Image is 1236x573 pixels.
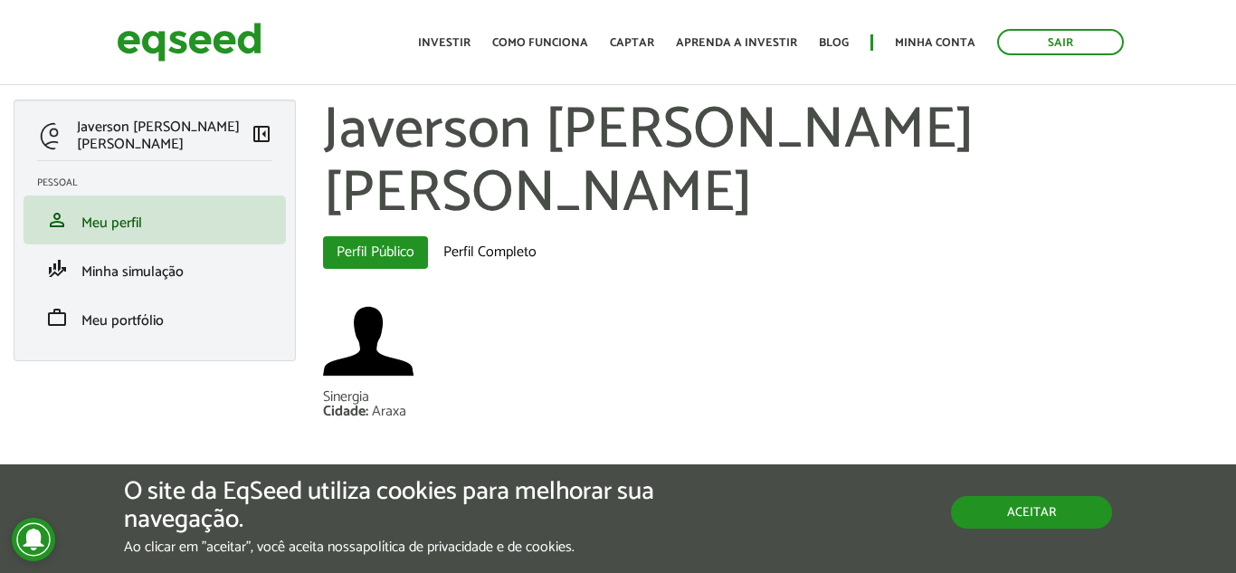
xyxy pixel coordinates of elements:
li: Meu portfólio [24,293,286,342]
span: work [46,307,68,329]
a: finance_modeMinha simulação [37,258,272,280]
span: : [366,399,368,424]
div: Cidade [323,405,372,419]
a: Como funciona [492,37,588,49]
a: Sair [997,29,1124,55]
a: Colapsar menu [251,123,272,148]
span: Meu perfil [81,211,142,235]
div: Araxa [372,405,406,419]
a: Blog [819,37,849,49]
a: Perfil Público [323,236,428,269]
a: política de privacidade e de cookies [363,540,572,555]
a: Aprenda a investir [676,37,797,49]
li: Minha simulação [24,244,286,293]
a: workMeu portfólio [37,307,272,329]
div: Sinergia [323,390,1223,405]
img: EqSeed [117,18,261,66]
p: Javerson [PERSON_NAME] [PERSON_NAME] [77,119,251,153]
h1: Javerson [PERSON_NAME] [PERSON_NAME] [323,100,1223,227]
p: Ao clicar em "aceitar", você aceita nossa . [124,539,718,556]
span: left_panel_close [251,123,272,145]
a: Ver perfil do usuário. [323,296,414,387]
a: Captar [610,37,654,49]
h2: Pessoal [37,177,286,188]
span: Minha simulação [81,260,184,284]
span: person [46,209,68,231]
button: Aceitar [951,496,1112,529]
a: Perfil Completo [430,236,550,269]
h5: O site da EqSeed utiliza cookies para melhorar sua navegação. [124,478,718,534]
a: Minha conta [895,37,975,49]
img: Foto de Javerson Rodrigues da Silva [323,296,414,387]
li: Meu perfil [24,196,286,244]
a: Investir [418,37,471,49]
span: Meu portfólio [81,309,164,333]
span: finance_mode [46,258,68,280]
a: personMeu perfil [37,209,272,231]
